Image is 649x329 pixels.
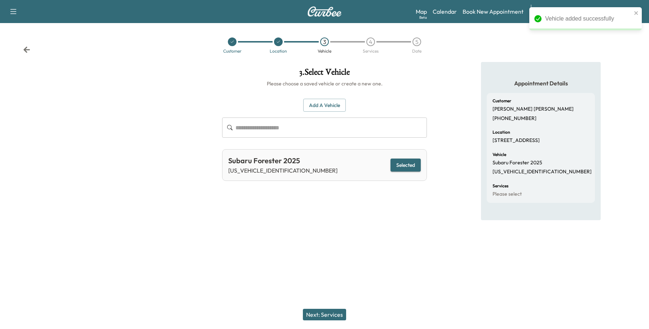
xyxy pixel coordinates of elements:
a: Calendar [433,7,457,16]
div: Customer [223,49,242,53]
div: Back [23,46,30,53]
a: MapBeta [416,7,427,16]
button: Selected [390,159,421,172]
div: Beta [419,15,427,20]
p: [US_VEHICLE_IDENTIFICATION_NUMBER] [493,169,592,175]
h6: Vehicle [493,152,506,157]
div: 5 [412,37,421,46]
p: [PERSON_NAME] [PERSON_NAME] [493,106,574,112]
h6: Please choose a saved vehicle or create a new one. [222,80,427,87]
p: [PHONE_NUMBER] [493,115,537,122]
p: [US_VEHICLE_IDENTIFICATION_NUMBER] [228,166,337,175]
button: Next: Services [303,309,346,320]
div: 4 [366,37,375,46]
div: Location [270,49,287,53]
button: close [634,10,639,16]
div: Services [363,49,379,53]
button: Add a Vehicle [303,99,346,112]
p: Please select [493,191,522,197]
h6: Location [493,130,510,134]
div: 3 [320,37,329,46]
div: Date [412,49,421,53]
h1: 3 . Select Vehicle [222,68,427,80]
p: Subaru Forester 2025 [493,160,542,166]
div: Subaru Forester 2025 [228,155,337,166]
h6: Services [493,184,508,188]
h5: Appointment Details [487,79,595,87]
p: [STREET_ADDRESS] [493,137,540,144]
div: Vehicle added successfully [545,14,632,23]
div: Vehicle [318,49,331,53]
h6: Customer [493,99,511,103]
a: Book New Appointment [463,7,524,16]
img: Curbee Logo [307,6,342,17]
